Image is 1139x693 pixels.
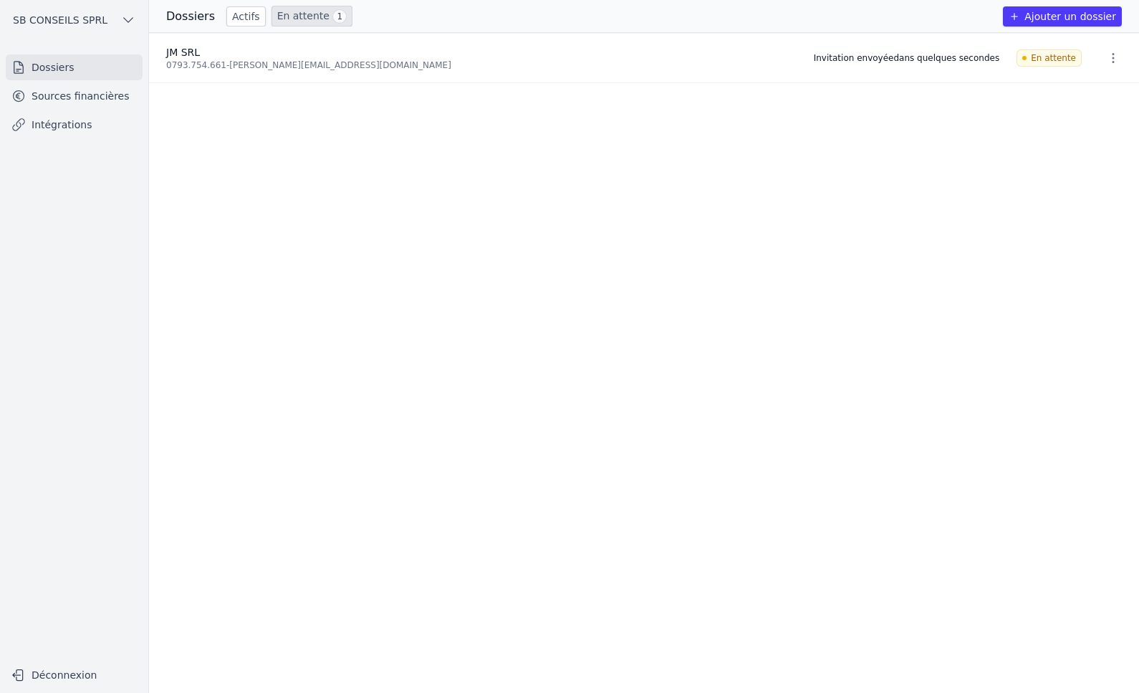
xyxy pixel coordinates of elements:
a: Actifs [226,6,266,27]
span: SB CONSEILS SPRL [13,13,107,27]
a: En attente 1 [271,6,352,27]
a: Sources financières [6,83,143,109]
h3: Dossiers [166,8,215,25]
button: SB CONSEILS SPRL [6,9,143,32]
span: En attente [1017,49,1082,67]
div: 0793.754.661 - [PERSON_NAME][EMAIL_ADDRESS][DOMAIN_NAME] [166,59,797,71]
div: Invitation envoyée dans quelques secondes [814,52,999,64]
button: Ajouter un dossier [1003,6,1122,27]
span: JM SRL [166,47,200,58]
span: 1 [332,9,347,24]
a: Intégrations [6,112,143,138]
a: Dossiers [6,54,143,80]
button: Déconnexion [6,664,143,687]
